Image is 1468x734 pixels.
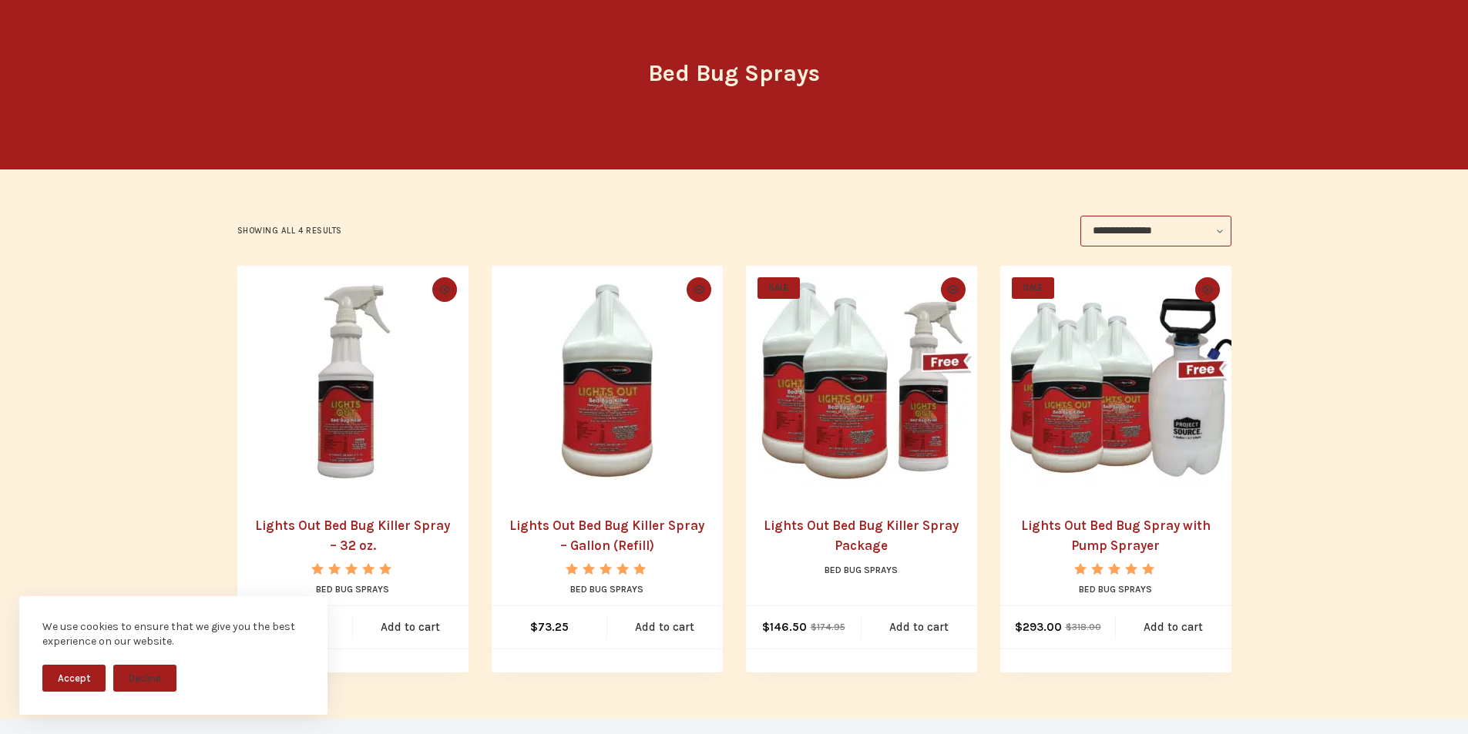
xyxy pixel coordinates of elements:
div: Rated 5.00 out of 5 [1074,563,1157,575]
span: $ [1066,622,1072,632]
a: Bed Bug Sprays [316,584,389,595]
div: Rated 5.00 out of 5 [566,563,648,575]
span: $ [762,620,770,634]
button: Decline [113,665,176,692]
span: SALE [1012,277,1054,299]
picture: LightsOutPackage [746,266,977,497]
p: Showing all 4 results [237,224,343,238]
h1: Bed Bug Sprays [445,56,1023,91]
img: Lights Out Bed Bug Killer Spray - 32 oz. [237,266,469,497]
div: Rated 5.00 out of 5 [311,563,394,575]
picture: lights-out-gallon [492,266,723,497]
button: Quick view toggle [432,277,457,302]
div: We use cookies to ensure that we give you the best experience on our website. [42,619,304,649]
img: Lights Out Bed Bug Killer Spray - Gallon (Refill) [492,266,723,497]
bdi: 146.50 [762,620,807,634]
a: Bed Bug Sprays [825,565,898,575]
a: Lights Out Bed Bug Killer Spray – 32 oz. [255,518,450,553]
a: Lights Out Bed Bug Killer Spray – Gallon (Refill) [509,518,704,553]
span: Rated out of 5 [311,563,394,610]
a: Add to cart: “Lights Out Bed Bug Killer Spray - Gallon (Refill)” [607,606,723,649]
a: Bed Bug Sprays [1079,584,1152,595]
a: Bed Bug Sprays [570,584,643,595]
span: $ [811,622,817,632]
a: Add to cart: “Lights Out Bed Bug Killer Spray Package” [862,606,977,649]
a: Lights Out Bed Bug Spray with Pump Sprayer [1000,266,1231,497]
a: Add to cart: “Lights Out Bed Bug Killer Spray - 32 oz.” [353,606,469,649]
picture: lights-out-qt-sprayer [237,266,469,497]
span: Rated out of 5 [1074,563,1157,610]
select: Shop order [1080,216,1231,246]
bdi: 174.95 [811,622,845,632]
img: Lights Out Bed Bug Spray Package with two gallons and one 32 oz [746,266,977,497]
span: Rated out of 5 [566,563,648,610]
bdi: 73.25 [530,620,569,634]
bdi: 318.00 [1066,622,1101,632]
a: Lights Out Bed Bug Killer Spray Package [764,518,959,553]
bdi: 293.00 [1015,620,1062,634]
span: $ [1015,620,1023,634]
a: Lights Out Bed Bug Killer Spray Package [746,266,977,497]
button: Open LiveChat chat widget [12,6,59,52]
button: Quick view toggle [687,277,711,302]
button: Accept [42,665,106,692]
span: $ [530,620,538,634]
a: Lights Out Bed Bug Spray with Pump Sprayer [1021,518,1211,553]
span: SALE [758,277,800,299]
button: Quick view toggle [941,277,966,302]
button: Quick view toggle [1195,277,1220,302]
a: Add to cart: “Lights Out Bed Bug Spray with Pump Sprayer” [1116,606,1231,649]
